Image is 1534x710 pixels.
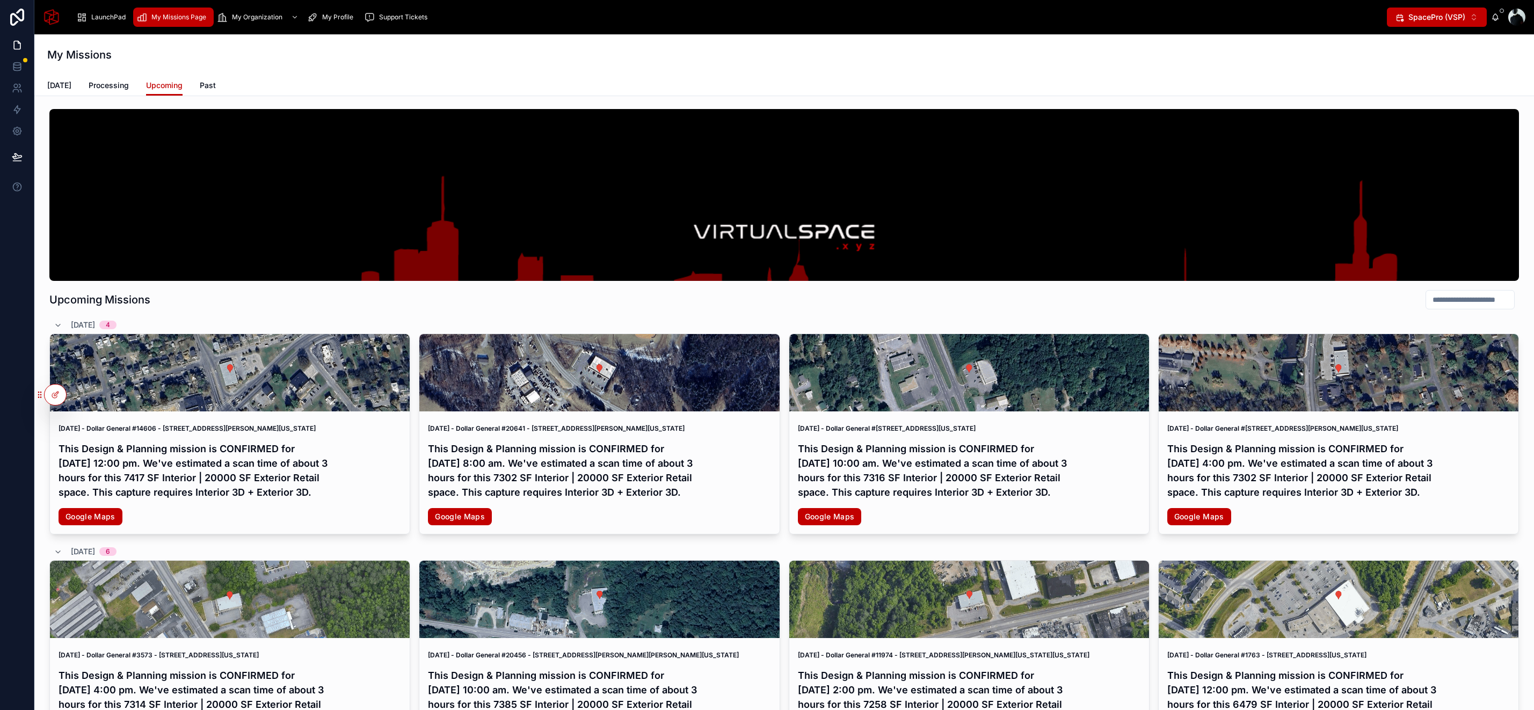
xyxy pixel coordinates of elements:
[419,334,779,411] div: 329-Campbell-Highway,-Rustburg,-Virginia,-24588_Google-Map.png
[361,8,435,27] a: Support Tickets
[146,80,183,91] span: Upcoming
[428,424,685,432] strong: [DATE] - Dollar General #20641 - [STREET_ADDRESS][PERSON_NAME][US_STATE]
[47,47,112,62] h1: My Missions
[428,441,770,499] h4: This Design & Planning mission is CONFIRMED for [DATE] 8:00 am. We've estimated a scan time of ab...
[91,13,126,21] span: LaunchPad
[232,13,282,21] span: My Organization
[1387,8,1487,27] button: Select Button
[214,8,304,27] a: My Organization
[47,76,71,97] a: [DATE]
[71,320,95,330] span: [DATE]
[1167,508,1231,525] a: Google Maps
[1158,334,1519,534] a: [DATE] - Dollar General #[STREET_ADDRESS][PERSON_NAME][US_STATE]This Design & Planning mission is...
[304,8,361,27] a: My Profile
[798,441,1140,499] h4: This Design & Planning mission is CONFIRMED for [DATE] 10:00 am. We've estimated a scan time of a...
[1167,441,1510,499] h4: This Design & Planning mission is CONFIRMED for [DATE] 4:00 pm. We've estimated a scan time of ab...
[43,9,60,26] img: App logo
[59,424,316,432] strong: [DATE] - Dollar General #14606 - [STREET_ADDRESS][PERSON_NAME][US_STATE]
[1159,561,1518,638] div: 20829-Woodpecker-Rd,-Ettrick,-Virginia,-23803_Google-Map.png
[1167,651,1366,659] strong: [DATE] - Dollar General #1763 - [STREET_ADDRESS][US_STATE]
[789,334,1149,411] div: 12283-Wards-Road,-Rustburg,-Virginia,-24588_Google-Map.png
[428,508,492,525] a: Google Maps
[322,13,353,21] span: My Profile
[49,334,410,534] a: [DATE] - Dollar General #14606 - [STREET_ADDRESS][PERSON_NAME][US_STATE]This Design & Planning mi...
[798,424,976,432] strong: [DATE] - Dollar General #[STREET_ADDRESS][US_STATE]
[106,547,110,556] div: 6
[146,76,183,96] a: Upcoming
[419,334,780,534] a: [DATE] - Dollar General #20641 - [STREET_ADDRESS][PERSON_NAME][US_STATE]This Design & Planning mi...
[71,546,95,557] span: [DATE]
[379,13,427,21] span: Support Tickets
[47,80,71,91] span: [DATE]
[89,76,129,97] a: Processing
[419,561,779,638] div: 14200-Moody-Drive,-North-Prince-George,-Virginia,-23860_Google-Map.png
[798,508,862,525] a: Google Maps
[50,561,410,638] div: 3105-S.-Crater-Rd.,-Petersburg,-Virginia,-23805_Google-Map.png
[789,561,1149,638] div: 2201-W.-Washington-St.,-Petersburg,-Virginia,-23803_Google-Map.png
[73,8,133,27] a: LaunchPad
[69,5,1387,29] div: scrollable content
[89,80,129,91] span: Processing
[428,651,739,659] strong: [DATE] - Dollar General #20456 - [STREET_ADDRESS][PERSON_NAME][PERSON_NAME][US_STATE]
[133,8,214,27] a: My Missions Page
[789,334,1150,534] a: [DATE] - Dollar General #[STREET_ADDRESS][US_STATE]This Design & Planning mission is CONFIRMED fo...
[59,508,122,525] a: Google Maps
[200,80,216,91] span: Past
[1159,334,1518,411] div: 6913-Williamson-Road,-Roanoke,-Virginia,-24019_Google-Map.png
[1167,424,1398,432] strong: [DATE] - Dollar General #[STREET_ADDRESS][PERSON_NAME][US_STATE]
[151,13,206,21] span: My Missions Page
[106,321,110,329] div: 4
[49,292,150,307] h1: Upcoming Missions
[200,76,216,97] a: Past
[59,651,259,659] strong: [DATE] - Dollar General #3573 - [STREET_ADDRESS][US_STATE]
[798,651,1089,659] strong: [DATE] - Dollar General #11974 - [STREET_ADDRESS][PERSON_NAME][US_STATE][US_STATE]
[59,441,401,499] h4: This Design & Planning mission is CONFIRMED for [DATE] 12:00 pm. We've estimated a scan time of a...
[50,334,410,411] div: 1302-Jamison-Ave,-Roanoke,-Virginia,-24013_Google-Map.png
[1408,12,1465,23] span: SpacePro (VSP)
